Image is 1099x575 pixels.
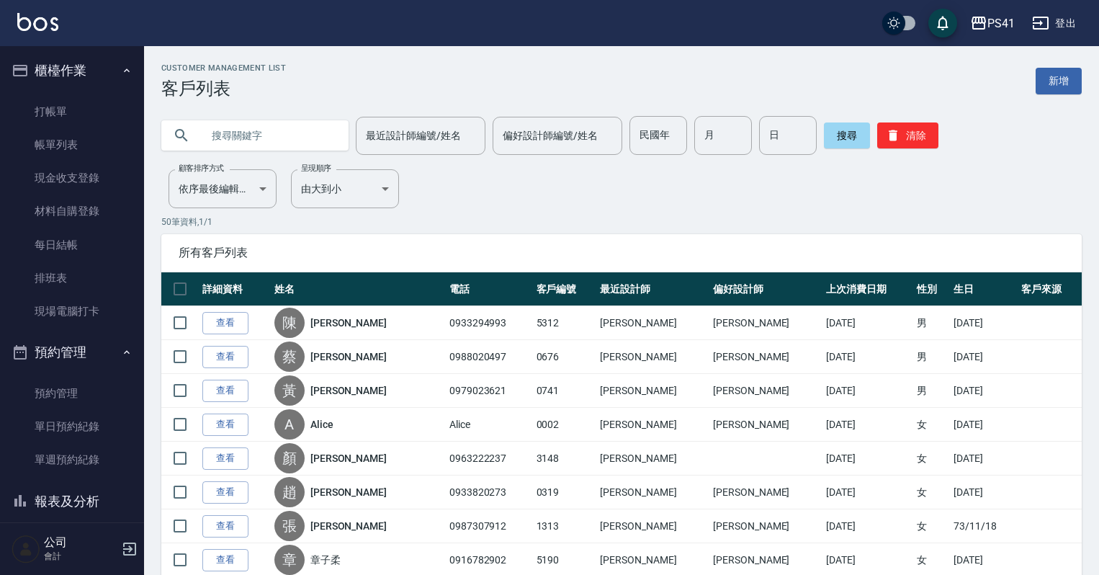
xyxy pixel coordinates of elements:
[274,477,305,507] div: 趙
[533,374,597,408] td: 0741
[533,509,597,543] td: 1313
[446,340,533,374] td: 0988020497
[596,442,709,476] td: [PERSON_NAME]
[964,9,1020,38] button: PS41
[709,306,822,340] td: [PERSON_NAME]
[6,334,138,371] button: 預約管理
[533,306,597,340] td: 5312
[533,442,597,476] td: 3148
[202,116,337,155] input: 搜尋關鍵字
[310,349,387,364] a: [PERSON_NAME]
[179,163,224,174] label: 顧客排序方式
[6,52,138,89] button: 櫃檯作業
[596,509,709,543] td: [PERSON_NAME]
[446,442,533,476] td: 0963222237
[913,476,950,509] td: 女
[271,272,446,306] th: 姓名
[6,228,138,262] a: 每日結帳
[877,122,938,148] button: 清除
[44,550,117,563] p: 會計
[274,409,305,440] div: A
[913,306,950,340] td: 男
[913,374,950,408] td: 男
[1036,68,1082,94] a: 新增
[533,340,597,374] td: 0676
[709,509,822,543] td: [PERSON_NAME]
[987,14,1015,32] div: PS41
[179,246,1064,260] span: 所有客戶列表
[274,545,305,575] div: 章
[310,485,387,499] a: [PERSON_NAME]
[822,476,913,509] td: [DATE]
[596,476,709,509] td: [PERSON_NAME]
[169,169,277,208] div: 依序最後編輯時間
[202,515,248,538] a: 查看
[709,340,822,374] td: [PERSON_NAME]
[6,410,138,443] a: 單日預約紀錄
[6,95,138,128] a: 打帳單
[446,272,533,306] th: 電話
[6,195,138,228] a: 材料自購登錄
[202,414,248,436] a: 查看
[310,383,387,398] a: [PERSON_NAME]
[202,447,248,470] a: 查看
[274,375,305,406] div: 黃
[6,161,138,195] a: 現金收支登錄
[596,408,709,442] td: [PERSON_NAME]
[950,272,1018,306] th: 生日
[301,163,331,174] label: 呈現順序
[950,476,1018,509] td: [DATE]
[6,443,138,476] a: 單週預約紀錄
[950,509,1018,543] td: 73/11/18
[274,443,305,473] div: 顏
[913,442,950,476] td: 女
[709,476,822,509] td: [PERSON_NAME]
[446,374,533,408] td: 0979023621
[310,519,387,533] a: [PERSON_NAME]
[291,169,399,208] div: 由大到小
[822,408,913,442] td: [DATE]
[17,13,58,31] img: Logo
[822,306,913,340] td: [DATE]
[822,442,913,476] td: [DATE]
[274,308,305,338] div: 陳
[446,509,533,543] td: 0987307912
[533,408,597,442] td: 0002
[12,535,40,563] img: Person
[202,549,248,571] a: 查看
[202,481,248,504] a: 查看
[446,476,533,509] td: 0933820273
[950,340,1018,374] td: [DATE]
[6,262,138,295] a: 排班表
[822,374,913,408] td: [DATE]
[44,535,117,550] h5: 公司
[596,272,709,306] th: 最近設計師
[161,63,286,73] h2: Customer Management List
[274,511,305,541] div: 張
[199,272,271,306] th: 詳細資料
[202,312,248,334] a: 查看
[928,9,957,37] button: save
[274,342,305,372] div: 蔡
[822,272,913,306] th: 上次消費日期
[310,553,341,567] a: 章子柔
[913,408,950,442] td: 女
[596,306,709,340] td: [PERSON_NAME]
[202,380,248,402] a: 查看
[310,417,333,432] a: Alice
[446,408,533,442] td: Alice
[596,374,709,408] td: [PERSON_NAME]
[6,377,138,410] a: 預約管理
[950,442,1018,476] td: [DATE]
[709,374,822,408] td: [PERSON_NAME]
[6,295,138,328] a: 現場電腦打卡
[310,451,387,465] a: [PERSON_NAME]
[446,306,533,340] td: 0933294993
[950,408,1018,442] td: [DATE]
[913,509,950,543] td: 女
[950,306,1018,340] td: [DATE]
[913,272,950,306] th: 性別
[822,509,913,543] td: [DATE]
[824,122,870,148] button: 搜尋
[913,340,950,374] td: 男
